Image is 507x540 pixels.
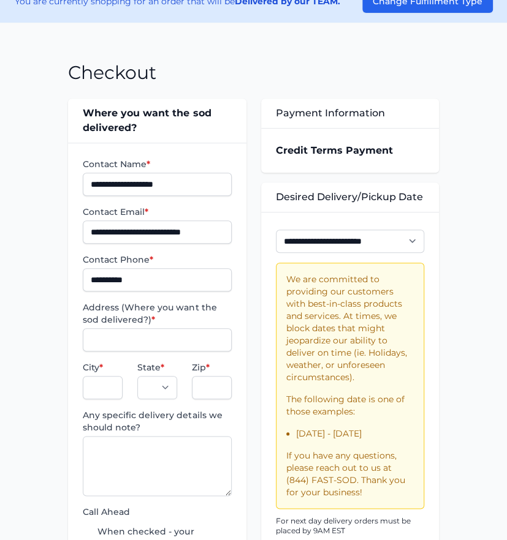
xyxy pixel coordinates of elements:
p: For next day delivery orders must be placed by 9AM EST [276,516,424,536]
label: City [83,361,123,373]
label: Any specific delivery details we should note? [83,409,231,433]
li: [DATE] - [DATE] [296,427,414,440]
p: If you have any questions, please reach out to us at (844) FAST-SOD. Thank you for your business! [286,449,414,498]
div: Desired Delivery/Pickup Date [261,182,439,212]
label: Contact Phone [83,253,231,266]
p: The following date is one of those examples: [286,393,414,418]
label: Contact Name [83,158,231,170]
label: Zip [192,361,232,373]
p: We are committed to providing our customers with best-in-class products and services. At times, w... [286,273,414,383]
h1: Checkout [68,62,156,84]
label: Contact Email [83,206,231,218]
strong: Credit Terms Payment [276,144,393,156]
label: Call Ahead [83,506,231,518]
div: Where you want the sod delivered? [68,99,246,143]
label: State [137,361,177,373]
div: Payment Information [261,99,439,128]
label: Address (Where you want the sod delivered?) [83,301,231,326]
